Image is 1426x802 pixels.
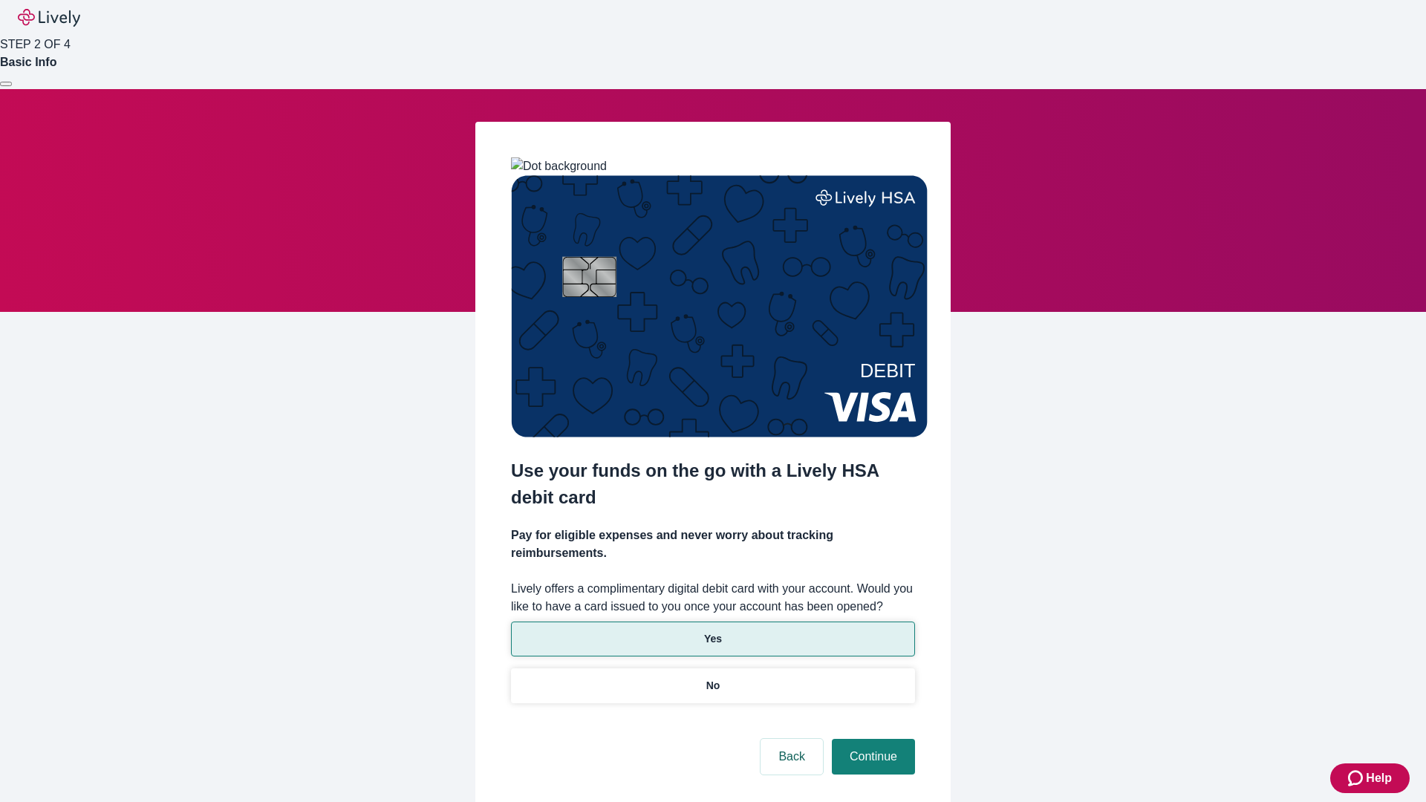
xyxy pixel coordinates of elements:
[511,157,607,175] img: Dot background
[511,175,928,437] img: Debit card
[511,622,915,656] button: Yes
[1366,769,1392,787] span: Help
[761,739,823,775] button: Back
[1330,763,1410,793] button: Zendesk support iconHelp
[1348,769,1366,787] svg: Zendesk support icon
[706,678,720,694] p: No
[511,457,915,511] h2: Use your funds on the go with a Lively HSA debit card
[704,631,722,647] p: Yes
[18,9,80,27] img: Lively
[511,526,915,562] h4: Pay for eligible expenses and never worry about tracking reimbursements.
[511,668,915,703] button: No
[511,580,915,616] label: Lively offers a complimentary digital debit card with your account. Would you like to have a card...
[832,739,915,775] button: Continue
